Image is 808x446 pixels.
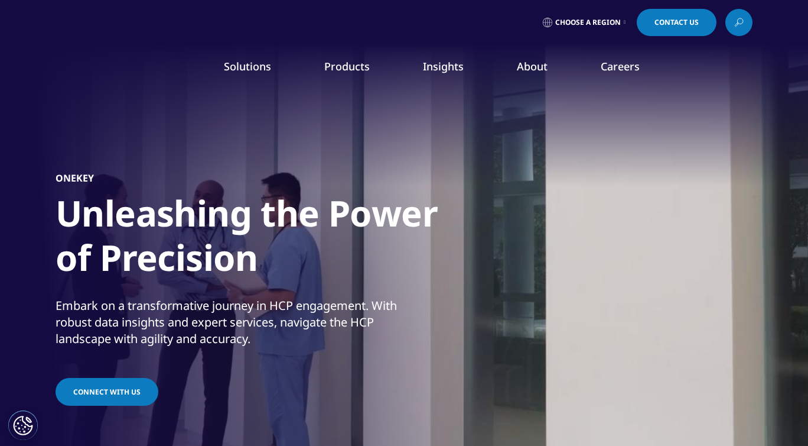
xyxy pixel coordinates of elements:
[517,59,548,73] a: About
[56,191,499,287] h1: Unleashing the Power of Precision
[601,59,640,73] a: Careers
[56,61,150,78] img: IQVIA Healthcare Information Technology and Pharma Clinical Research Company
[224,59,271,73] a: Solutions
[56,172,94,184] h5: ONEKEY
[555,18,621,27] span: Choose a Region
[8,411,38,440] button: Cookies Settings
[56,378,158,406] a: Connect with us
[324,59,370,73] a: Products
[423,59,464,73] a: Insights
[654,19,699,26] span: Contact Us
[73,387,141,397] span: Connect with us
[155,41,752,97] nav: Primary
[56,298,401,354] p: Embark on a transformative journey in HCP engagement. With robust data insights and expert servic...
[637,9,716,36] a: Contact Us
